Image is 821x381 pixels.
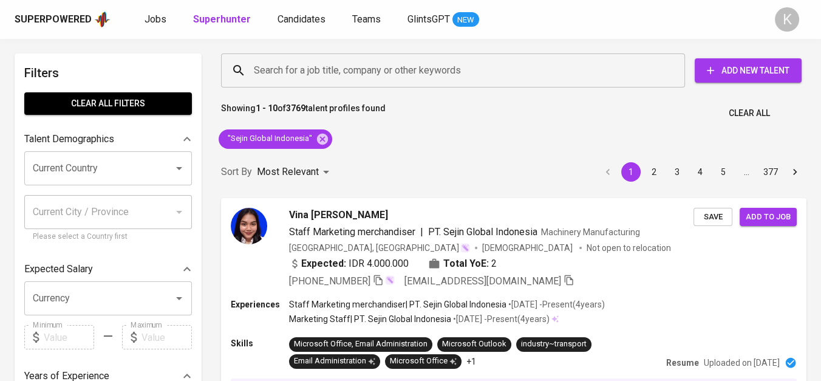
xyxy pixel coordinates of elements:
p: • [DATE] - Present ( 4 years ) [506,298,605,311]
span: Add New Talent [704,63,792,78]
span: Teams [352,13,381,25]
p: Uploaded on [DATE] [704,357,780,369]
b: Total YoE: [443,256,489,271]
div: Most Relevant [257,161,333,184]
a: Jobs [145,12,169,27]
p: Please select a Country first [33,231,183,243]
img: app logo [94,10,111,29]
a: Superpoweredapp logo [15,10,111,29]
div: Microsoft Outlook [442,338,506,350]
button: Open [171,290,188,307]
div: Microsoft Office, Email Administration [294,338,428,350]
div: Expected Salary [24,257,192,281]
span: Staff Marketing merchandiser [289,226,415,238]
div: industry~transport [521,338,587,350]
div: … [737,166,756,178]
button: Go to page 4 [690,162,710,182]
button: Go to page 5 [714,162,733,182]
b: Superhunter [193,13,251,25]
p: Expected Salary [24,262,93,276]
span: Candidates [278,13,325,25]
input: Value [141,325,192,349]
b: Expected: [301,256,346,271]
button: Add to job [740,208,797,227]
div: Talent Demographics [24,127,192,151]
span: [EMAIL_ADDRESS][DOMAIN_NAME] [404,275,561,287]
a: Candidates [278,12,328,27]
span: NEW [452,14,479,26]
p: Resume [666,357,699,369]
span: | [420,225,423,239]
p: Most Relevant [257,165,319,179]
p: Skills [231,337,289,349]
a: GlintsGPT NEW [407,12,479,27]
button: Add New Talent [695,58,802,83]
p: +1 [466,355,476,368]
p: Marketing Staff | PT. Sejin Global Indonesia [289,313,451,325]
span: [DEMOGRAPHIC_DATA] [482,242,574,254]
span: Jobs [145,13,166,25]
nav: pagination navigation [596,162,806,182]
span: 2 [491,256,497,271]
p: Not open to relocation [587,242,671,254]
img: 24d7a69724c33c52846686539a562433.jpg [231,208,267,244]
img: magic_wand.svg [460,243,470,253]
span: PT. Sejin Global Indonesia [428,226,537,238]
span: [PHONE_NUMBER] [289,275,370,287]
button: page 1 [621,162,641,182]
button: Open [171,160,188,177]
input: Value [44,325,94,349]
p: Talent Demographics [24,132,114,146]
img: magic_wand.svg [385,275,395,285]
span: Vina [PERSON_NAME] [289,208,388,222]
a: Teams [352,12,383,27]
div: Superpowered [15,13,92,27]
button: Go to page 3 [667,162,687,182]
span: Save [700,210,726,224]
button: Save [693,208,732,227]
div: K [775,7,799,32]
span: "Sejin Global Indonesia" [219,133,319,145]
h6: Filters [24,63,192,83]
button: Clear All [724,102,775,125]
p: • [DATE] - Present ( 4 years ) [451,313,550,325]
a: Superhunter [193,12,253,27]
span: Clear All filters [34,96,182,111]
div: "Sejin Global Indonesia" [219,129,332,149]
span: GlintsGPT [407,13,450,25]
p: Staff Marketing merchandiser | PT. Sejin Global Indonesia [289,298,506,311]
div: IDR 4.000.000 [289,256,409,271]
b: 3769 [286,103,305,113]
div: [GEOGRAPHIC_DATA], [GEOGRAPHIC_DATA] [289,242,470,254]
button: Clear All filters [24,92,192,115]
p: Showing of talent profiles found [221,102,386,125]
button: Go to page 2 [644,162,664,182]
button: Go to page 377 [760,162,782,182]
button: Go to next page [785,162,805,182]
p: Experiences [231,298,289,311]
span: Machinery Manufacturing [541,227,640,237]
span: Clear All [729,106,770,121]
b: 1 - 10 [256,103,278,113]
span: Add to job [746,210,791,224]
p: Sort By [221,165,252,179]
div: Email Administration [294,355,375,367]
div: Microsoft Office [390,355,457,367]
